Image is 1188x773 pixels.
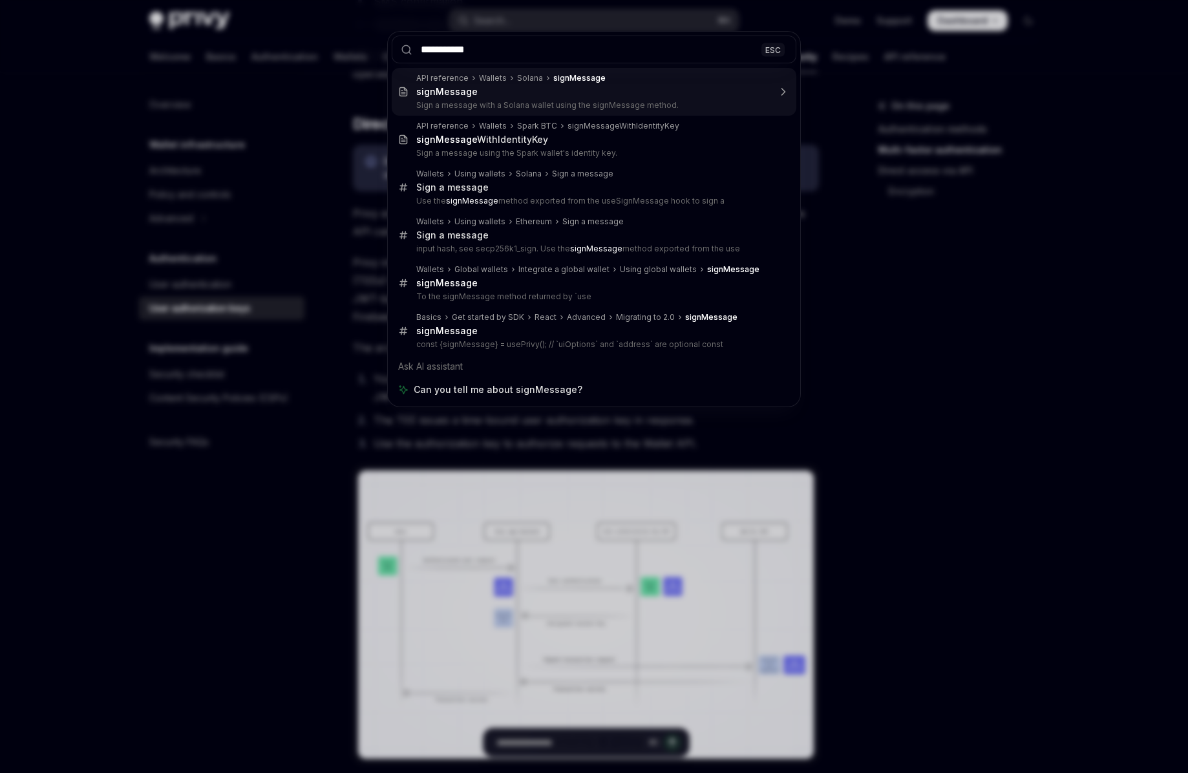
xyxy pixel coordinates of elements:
[570,244,622,253] b: signMessage
[707,264,759,274] b: signMessage
[535,312,557,323] div: React
[416,264,444,275] div: Wallets
[416,196,769,206] p: Use the method exported from the useSignMessage hook to sign a
[552,169,613,179] div: Sign a message
[416,182,489,193] div: Sign a message
[392,355,796,378] div: Ask AI assistant
[416,312,441,323] div: Basics
[416,291,769,302] p: To the signMessage method returned by `use
[761,43,785,56] div: ESC
[414,383,582,396] span: Can you tell me about signMessage?
[454,217,505,227] div: Using wallets
[562,217,624,227] div: Sign a message
[517,121,557,131] div: Spark BTC
[479,73,507,83] div: Wallets
[416,325,478,336] b: signMessage
[416,100,769,111] p: Sign a message with a Solana wallet using the signMessage method.
[620,264,697,275] div: Using global wallets
[685,312,737,322] b: signMessage
[416,217,444,227] div: Wallets
[416,169,444,179] div: Wallets
[518,264,610,275] div: Integrate a global wallet
[567,121,679,131] div: signMessageWithIdentityKey
[416,73,469,83] div: API reference
[416,277,478,288] b: signMessage
[416,339,769,350] p: const {signMessage} = usePrivy(); // `uiOptions` and `address` are optional const
[454,169,505,179] div: Using wallets
[567,312,606,323] div: Advanced
[454,264,508,275] div: Global wallets
[416,244,769,254] p: input hash, see secp256k1_sign. Use the method exported from the use
[616,312,675,323] div: Migrating to 2.0
[516,217,552,227] div: Ethereum
[416,86,478,97] b: signMessage
[446,196,498,206] b: signMessage
[479,121,507,131] div: Wallets
[416,134,548,145] div: WithIdentityKey
[416,121,469,131] div: API reference
[452,312,524,323] div: Get started by SDK
[553,73,606,83] b: signMessage
[416,148,769,158] p: Sign a message using the Spark wallet's identity key.
[516,169,542,179] div: Solana
[416,229,489,241] div: Sign a message
[416,134,477,145] b: signMessage
[517,73,543,83] div: Solana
